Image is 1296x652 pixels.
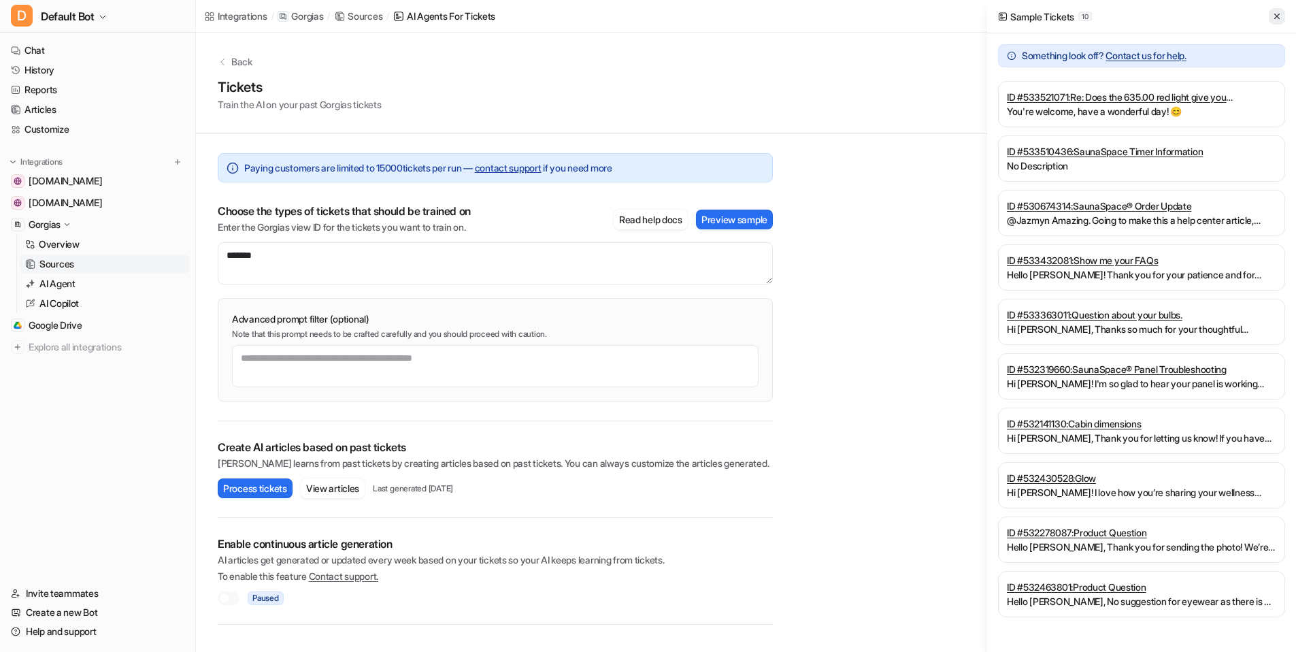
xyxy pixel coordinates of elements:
p: Sources [39,257,74,271]
img: sauna.space [14,199,22,207]
p: Train the AI on your past Gorgias tickets [218,97,382,112]
a: Chat [5,41,190,60]
p: You're welcome, have a wonderful day! 😊 [1007,104,1276,118]
p: Note that this prompt needs to be crafted carefully and you should proceed with caution. [232,329,759,340]
a: AI Agent [20,274,190,293]
a: ID #533521071:Re: Does the 635.00 red light give you [MEDICAL_DATA], Thank you for getting back t... [1007,90,1276,104]
span: / [271,10,274,22]
p: AI Copilot [39,297,79,310]
p: Something look off? [1022,49,1186,63]
a: ID #533510436:SaunaSpace Timer Information [1007,144,1276,159]
div: AI Agents for tickets [407,9,495,23]
p: Gorgias [291,10,323,23]
button: Preview sample [696,210,773,229]
span: 10 [1078,12,1091,21]
a: ID #533432081:Show me your FAQs [1007,253,1276,267]
a: ID #532430528:Glow [1007,471,1276,485]
p: Hello [PERSON_NAME]! Thank you for your patience and for reaching out with your question. Yes, yo... [1007,267,1276,282]
p: AI articles get generated or updated every week based on your tickets so your AI keeps learning f... [218,553,773,567]
button: Integrations [5,155,67,169]
a: Sources [334,9,382,23]
span: Contact us for help. [1106,50,1186,61]
span: D [11,5,33,27]
p: Hello [PERSON_NAME], Thank you for sending the photo! We’re sending you a replacement bulb at no ... [1007,540,1276,554]
button: Process tickets [218,478,293,498]
a: Gorgias [278,10,323,23]
span: [DOMAIN_NAME] [29,196,102,210]
p: AI Agent [39,277,76,291]
img: Gorgias [14,221,22,229]
p: Integrations [20,157,63,167]
a: ID #532463801:Product Question [1007,580,1276,594]
img: Google Drive [14,321,22,329]
img: menu_add.svg [173,157,182,167]
p: Create AI articles based on past tickets [218,440,773,454]
a: sauna.space[DOMAIN_NAME] [5,193,190,212]
a: Explore all integrations [5,338,190,357]
button: View articles [301,478,365,498]
p: Back [231,54,252,69]
span: Explore all integrations [29,336,184,358]
img: explore all integrations [11,340,24,354]
img: help.sauna.space [14,177,22,185]
a: ID #532141130:Cabin dimensions [1007,417,1276,431]
a: Integrations [204,9,267,23]
a: ID #533363011:Question about your bulbs. [1007,308,1276,322]
a: Customize [5,120,190,139]
span: Google Drive [29,319,82,332]
a: contact support [475,162,542,174]
p: Overview [39,238,80,251]
a: Invite teammates [5,584,190,603]
a: help.sauna.space[DOMAIN_NAME] [5,172,190,191]
a: Google DriveGoogle Drive [5,316,190,335]
span: / [386,10,389,22]
a: Reports [5,80,190,99]
p: Hi [PERSON_NAME]! I love how you’re sharing your wellness journey with your [MEDICAL_DATA], what ... [1007,485,1276,500]
span: Paused [248,591,284,605]
a: ID #532278087:Product Question [1007,525,1276,540]
a: AI Copilot [20,294,190,313]
span: / [327,10,330,22]
h1: Tickets [218,77,382,97]
a: Articles [5,100,190,119]
span: Default Bot [41,7,95,26]
span: Paying customers are limited to 15000 tickets per run — if you need more [244,161,612,175]
p: Sample Tickets [1010,10,1074,24]
p: No Description [1007,159,1276,173]
p: To enable this feature [218,570,773,583]
p: Last generated [DATE] [373,483,453,494]
p: Gorgias [29,218,61,231]
p: Enter the Gorgias view ID for the tickets you want to train on. [218,221,471,234]
p: Advanced prompt filter (optional) [232,312,759,326]
a: AI Agents for tickets [393,9,495,23]
a: Create a new Bot [5,603,190,622]
p: Choose the types of tickets that should be trained on [218,204,471,218]
a: ID #532319660:SaunaSpace® Panel Troubleshooting [1007,362,1276,376]
p: Hi [PERSON_NAME]! I'm so glad to hear your panel is working again and that the troubleshooting st... [1007,376,1276,391]
span: [DOMAIN_NAME] [29,174,102,188]
p: [PERSON_NAME] learns from past tickets by creating articles based on past tickets. You can always... [218,457,773,470]
a: History [5,61,190,80]
div: Integrations [218,9,267,23]
p: Hello [PERSON_NAME], No suggestion for eyewear as there is no contraindication for the eyes, see ... [1007,594,1276,608]
a: ID #530674314:SaunaSpace® Order Update [1007,199,1276,213]
p: @Jazmyn Amazing. Going to make this a help center article, which will also improve AI future resp... [1007,213,1276,227]
p: Hi [PERSON_NAME], Thank you for letting us know! If you have any other questions, feel free to re... [1007,431,1276,445]
p: Hi [PERSON_NAME], Thanks so much for your thoughtful comparison and curiosity! Our FireLight® Inf... [1007,322,1276,336]
span: Contact support. [309,570,379,582]
img: expand menu [8,157,18,167]
a: Help and support [5,622,190,641]
div: Sources [348,9,382,23]
a: Overview [20,235,190,254]
button: Read help docs [614,210,688,229]
p: Enable continuous article generation [218,537,773,551]
a: Sources [20,255,190,274]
